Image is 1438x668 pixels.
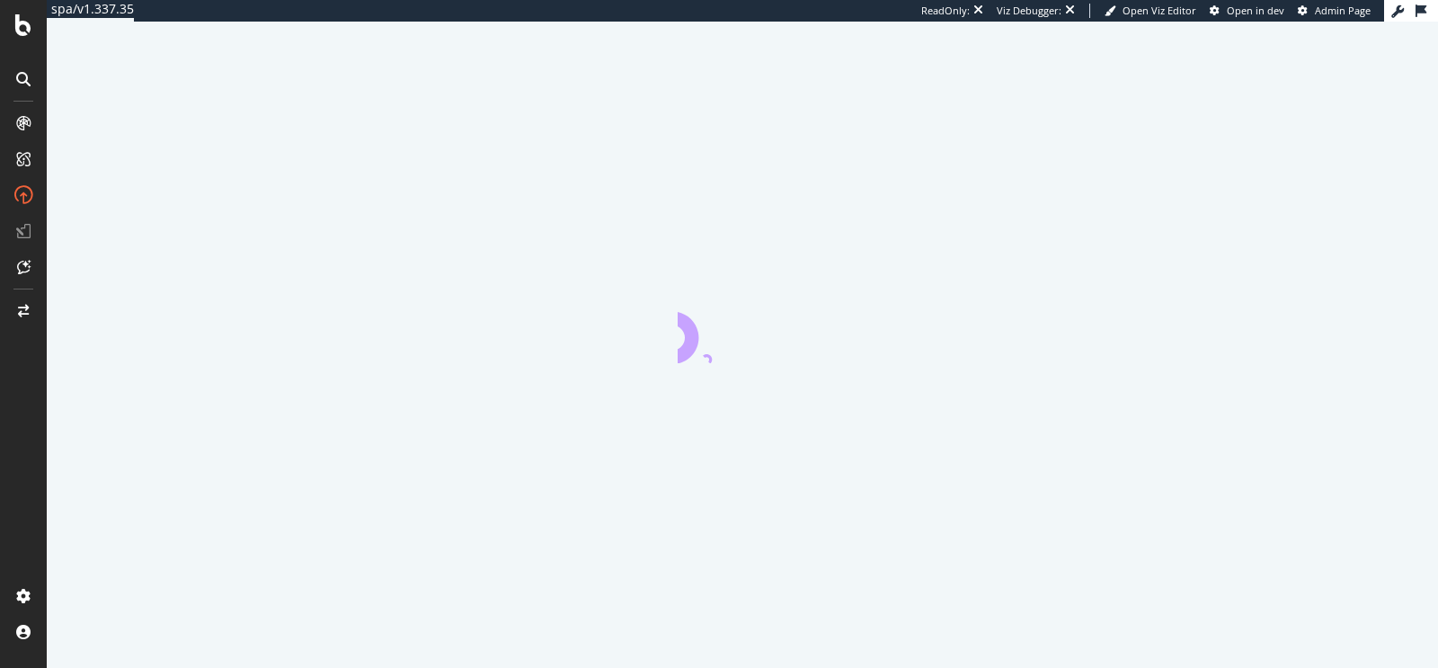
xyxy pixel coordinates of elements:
[1315,4,1371,17] span: Admin Page
[1210,4,1284,18] a: Open in dev
[1105,4,1196,18] a: Open Viz Editor
[921,4,970,18] div: ReadOnly:
[997,4,1061,18] div: Viz Debugger:
[678,298,807,363] div: animation
[1123,4,1196,17] span: Open Viz Editor
[1227,4,1284,17] span: Open in dev
[1298,4,1371,18] a: Admin Page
